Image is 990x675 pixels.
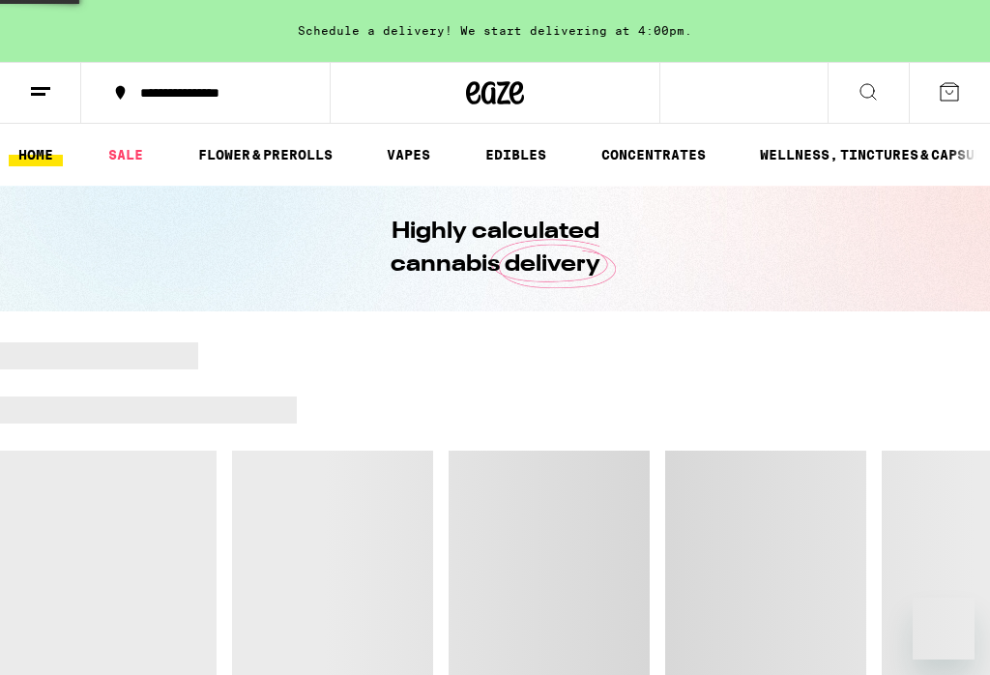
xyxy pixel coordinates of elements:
a: SALE [99,143,153,166]
a: VAPES [377,143,440,166]
h1: Highly calculated cannabis delivery [335,216,655,281]
a: FLOWER & PREROLLS [189,143,342,166]
a: EDIBLES [476,143,556,166]
iframe: Button to launch messaging window [913,598,975,660]
a: HOME [9,143,63,166]
a: CONCENTRATES [592,143,715,166]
